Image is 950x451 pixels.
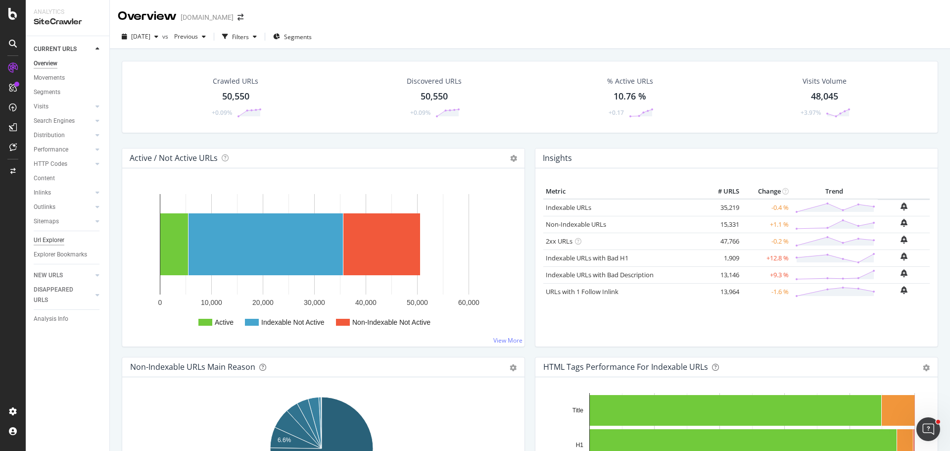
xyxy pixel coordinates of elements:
[742,266,791,283] td: +9.3 %
[269,29,316,45] button: Segments
[702,283,742,300] td: 13,964
[702,233,742,250] td: 47,766
[702,216,742,233] td: 15,331
[742,283,791,300] td: -1.6 %
[237,14,243,21] div: arrow-right-arrow-left
[702,184,742,199] th: # URLS
[34,173,55,184] div: Content
[901,202,907,210] div: bell-plus
[916,417,940,441] iframe: Intercom live chat
[572,407,584,414] text: Title
[546,253,628,262] a: Indexable URLs with Bad H1
[34,101,48,112] div: Visits
[213,76,258,86] div: Crawled URLs
[34,314,68,324] div: Analysis Info
[742,233,791,250] td: -0.2 %
[158,299,162,306] text: 0
[130,184,517,339] svg: A chart.
[34,250,102,260] a: Explorer Bookmarks
[215,318,234,326] text: Active
[34,16,101,28] div: SiteCrawler
[901,286,907,294] div: bell-plus
[34,101,93,112] a: Visits
[923,364,930,371] div: gear
[34,130,65,141] div: Distribution
[543,362,708,372] div: HTML Tags Performance for Indexable URLs
[510,155,517,162] i: Options
[811,90,838,103] div: 48,045
[410,108,430,117] div: +0.09%
[16,16,24,24] img: logo_orange.svg
[407,299,428,306] text: 50,000
[34,87,60,98] div: Segments
[801,108,821,117] div: +3.97%
[40,57,48,65] img: tab_domain_overview_orange.svg
[34,250,87,260] div: Explorer Bookmarks
[355,299,377,306] text: 40,000
[131,32,150,41] span: 2025 Sep. 13th
[742,250,791,266] td: +12.8 %
[218,29,261,45] button: Filters
[702,250,742,266] td: 1,909
[34,202,55,212] div: Outlinks
[162,32,170,41] span: vs
[232,33,249,41] div: Filters
[901,252,907,260] div: bell-plus
[742,184,791,199] th: Change
[304,299,325,306] text: 30,000
[130,151,218,165] h4: Active / Not Active URLs
[901,269,907,277] div: bell-plus
[112,57,120,65] img: tab_keywords_by_traffic_grey.svg
[609,108,624,117] div: +0.17
[261,318,325,326] text: Indexable Not Active
[510,364,517,371] div: gear
[34,87,102,98] a: Segments
[34,116,93,126] a: Search Engines
[34,44,93,54] a: CURRENT URLS
[34,314,102,324] a: Analysis Info
[28,16,48,24] div: v 4.0.25
[170,29,210,45] button: Previous
[901,236,907,244] div: bell-plus
[803,76,847,86] div: Visits Volume
[901,219,907,227] div: bell-plus
[546,203,591,212] a: Indexable URLs
[34,285,84,305] div: DISAPPEARED URLS
[34,145,68,155] div: Performance
[26,26,112,34] div: Domaine: [DOMAIN_NAME]
[742,216,791,233] td: +1.1 %
[742,199,791,216] td: -0.4 %
[170,32,198,41] span: Previous
[252,299,274,306] text: 20,000
[34,159,67,169] div: HTTP Codes
[16,26,24,34] img: website_grey.svg
[702,199,742,216] td: 35,219
[546,287,618,296] a: URLs with 1 Follow Inlink
[34,235,102,246] a: Url Explorer
[51,58,76,65] div: Domaine
[407,76,462,86] div: Discovered URLs
[34,270,63,281] div: NEW URLS
[34,58,57,69] div: Overview
[130,362,255,372] div: Non-Indexable URLs Main Reason
[201,299,222,306] text: 10,000
[546,220,606,229] a: Non-Indexable URLs
[607,76,653,86] div: % Active URLs
[458,299,479,306] text: 60,000
[543,184,702,199] th: Metric
[352,318,430,326] text: Non-Indexable Not Active
[34,216,59,227] div: Sitemaps
[546,270,654,279] a: Indexable URLs with Bad Description
[123,58,151,65] div: Mots-clés
[34,73,102,83] a: Movements
[34,173,102,184] a: Content
[614,90,646,103] div: 10.76 %
[34,202,93,212] a: Outlinks
[34,159,93,169] a: HTTP Codes
[284,33,312,41] span: Segments
[34,58,102,69] a: Overview
[543,151,572,165] h4: Insights
[421,90,448,103] div: 50,550
[278,437,291,444] text: 6.6%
